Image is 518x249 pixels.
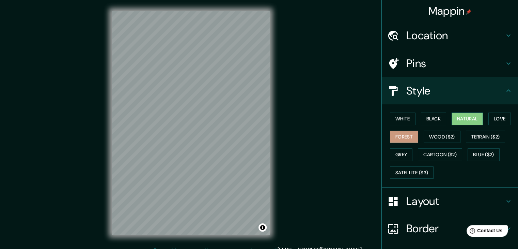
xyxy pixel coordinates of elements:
[406,84,504,98] h4: Style
[457,222,511,241] iframe: Help widget launcher
[468,148,500,161] button: Blue ($2)
[382,22,518,49] div: Location
[406,57,504,70] h4: Pins
[112,11,270,235] canvas: Map
[466,9,471,15] img: pin-icon.png
[452,113,483,125] button: Natural
[406,194,504,208] h4: Layout
[390,148,412,161] button: Grey
[428,4,472,18] h4: Mappin
[418,148,462,161] button: Cartoon ($2)
[382,215,518,242] div: Border
[390,113,415,125] button: White
[406,222,504,235] h4: Border
[424,131,460,143] button: Wood ($2)
[390,131,418,143] button: Forest
[421,113,446,125] button: Black
[466,131,505,143] button: Terrain ($2)
[382,77,518,104] div: Style
[258,223,267,232] button: Toggle attribution
[382,50,518,77] div: Pins
[382,188,518,215] div: Layout
[390,166,434,179] button: Satellite ($3)
[488,113,511,125] button: Love
[406,29,504,42] h4: Location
